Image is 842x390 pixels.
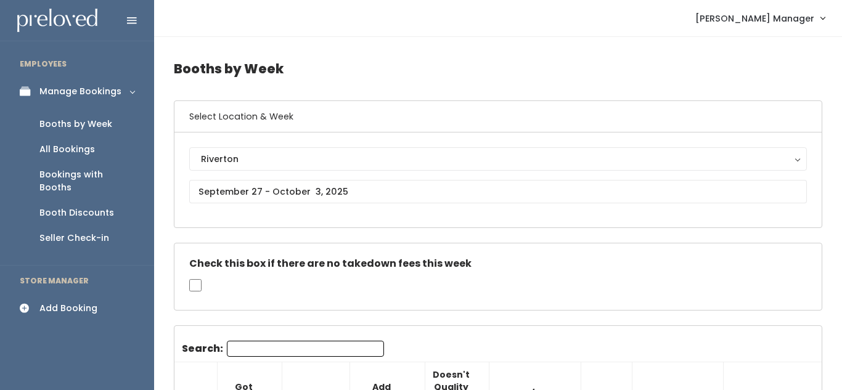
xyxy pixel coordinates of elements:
[182,341,384,357] label: Search:
[683,5,837,31] a: [PERSON_NAME] Manager
[174,52,822,86] h4: Booths by Week
[17,9,97,33] img: preloved logo
[39,302,97,315] div: Add Booking
[39,118,112,131] div: Booths by Week
[39,85,121,98] div: Manage Bookings
[39,206,114,219] div: Booth Discounts
[189,180,807,203] input: September 27 - October 3, 2025
[39,232,109,245] div: Seller Check-in
[227,341,384,357] input: Search:
[189,258,807,269] h5: Check this box if there are no takedown fees this week
[174,101,822,132] h6: Select Location & Week
[39,168,134,194] div: Bookings with Booths
[189,147,807,171] button: Riverton
[39,143,95,156] div: All Bookings
[695,12,814,25] span: [PERSON_NAME] Manager
[201,152,795,166] div: Riverton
